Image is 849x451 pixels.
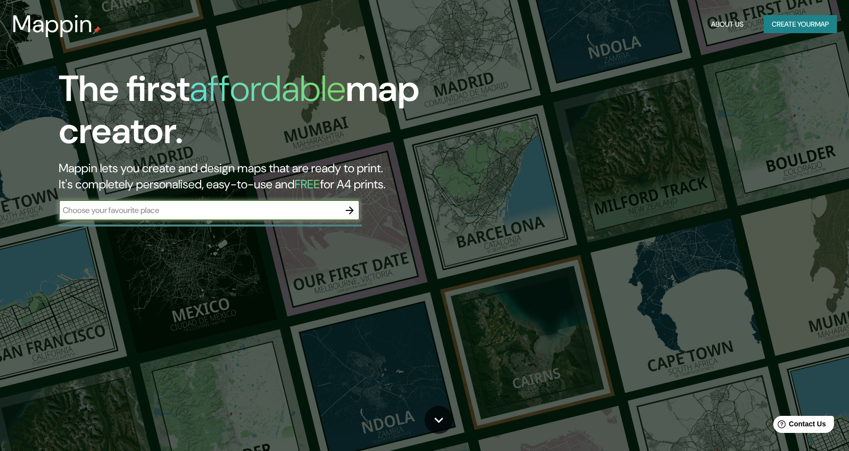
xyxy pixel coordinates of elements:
img: mappin-pin [93,26,101,34]
input: Choose your favourite place [59,204,340,216]
h1: affordable [190,65,346,112]
button: About Us [707,15,748,34]
button: Create yourmap [764,15,837,34]
h3: Mappin [12,10,93,38]
h1: The first map creator. [59,68,483,160]
iframe: Help widget launcher [760,412,838,440]
h2: Mappin lets you create and design maps that are ready to print. It's completely personalised, eas... [59,160,483,192]
h5: FREE [295,176,320,192]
